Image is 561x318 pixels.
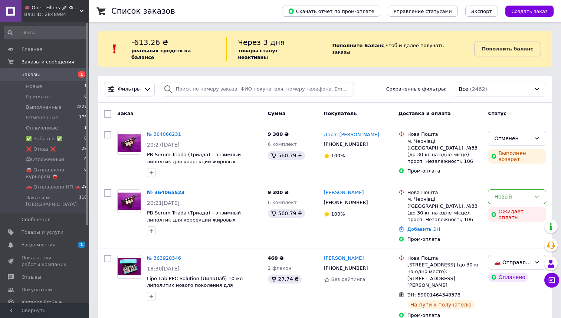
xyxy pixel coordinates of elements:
span: Заказы из [GEOGRAPHIC_DATA] [26,194,79,208]
h1: Список заказов [111,7,175,16]
a: Создать заказ [498,8,554,14]
span: Каталог ProSale [22,299,62,306]
span: 1 [84,83,87,90]
img: Фото товару [118,193,141,210]
div: Новый [494,193,531,201]
span: Принятые [26,94,52,100]
div: [STREET_ADDRESS] (до 30 кг на одно место): [STREET_ADDRESS][PERSON_NAME] [407,262,482,289]
span: Экспорт [471,9,492,14]
img: :exclamation: [109,43,120,55]
span: Сумма [268,111,286,116]
span: 🚘 Отправлено курьером 🚘 [26,167,84,180]
span: Отмененные [26,114,58,121]
span: Фильтры [118,86,141,93]
span: Показатели работы компании [22,255,69,268]
span: [PHONE_NUMBER] [324,141,368,147]
a: [PERSON_NAME] [324,189,364,196]
span: 6 комплект [268,141,297,147]
a: [PERSON_NAME] [324,255,364,262]
a: PB Serum Triada (Триада) – энзимный липолтик для коррекции жировых отложений и омоложения кожи [147,210,241,229]
input: Поиск по номеру заказа, ФИО покупателя, номеру телефона, Email, номеру накладной [161,82,354,96]
span: Главная [22,46,42,53]
button: Экспорт [465,6,498,17]
a: Добавить ЭН [407,226,440,232]
div: Выполнен возврат [488,149,546,164]
div: 🚗 Отправлено НП 🚗 [494,258,531,266]
input: Поиск [4,26,88,39]
img: Фото товару [118,258,141,276]
span: 1 [78,242,85,248]
a: Пополнить баланс [474,42,541,56]
button: Чат с покупателем [544,273,559,288]
span: 20:27[DATE] [147,142,180,148]
span: Покупатель [324,111,357,116]
button: Управление статусами [388,6,458,17]
b: реальных средств на балансе [131,48,191,60]
span: 😱Отложенный [26,156,64,163]
span: 175 [79,114,87,121]
div: Пром-оплата [407,168,482,174]
span: 2 флакон [268,265,292,271]
b: Пополните Баланс [332,43,384,48]
span: Выполненные [26,104,62,111]
div: м. Чернівці ([GEOGRAPHIC_DATA].), №33 (до 30 кг на одне місце): просп. Незалежності, 106 [407,138,482,165]
span: 6 комплект [268,200,297,205]
span: Сохраненные фильтры: [386,86,447,93]
span: Товары и услуги [22,229,63,236]
div: , чтоб и далее получать заказы [321,37,474,61]
b: Пополнить баланс [482,46,533,52]
div: 560.79 ₴ [268,209,305,218]
span: Новые [26,83,42,90]
span: -613.26 ₴ [131,38,168,47]
span: Создать заказ [511,9,548,14]
span: Заказ [117,111,133,116]
span: Через 3 дня [238,38,285,47]
span: 0 [84,167,87,180]
span: Без рейтинга [331,276,365,282]
span: 20:21[DATE] [147,200,180,206]
div: Ваш ID: 2848984 [24,11,89,18]
a: Фото товару [117,131,141,155]
span: 0 [84,135,87,142]
div: м. Чернівці ([GEOGRAPHIC_DATA].), №33 (до 30 кг на одне місце): просп. Незалежності, 106 [407,196,482,223]
span: ❌ Отказ ❌ [26,146,56,153]
a: № 363928346 [147,255,181,261]
span: Уведомления [22,242,55,248]
span: [PHONE_NUMBER] [324,200,368,205]
span: 👄 One - Fillers 💉 Филлеры | Токсины | Пилинг | Уколы красоты 👄 [24,4,80,11]
span: 460 ₴ [268,255,284,261]
span: Заказы и сообщения [22,59,74,65]
span: Статус [488,111,506,116]
span: Скачать отчет по пром-оплате [288,8,374,14]
span: Управление статусами [394,9,452,14]
a: Lipo Lab PPC Solution (ЛипоЛаб) 10 мл – липолитик нового поколения для уменьшения жировых отложений [147,276,247,295]
span: ЭН: 59001464348378 [407,292,460,298]
div: Нова Пошта [407,131,482,138]
span: Заказы [22,71,40,78]
div: Нова Пошта [407,255,482,262]
span: 0 [84,156,87,163]
div: Пром-оплата [407,236,482,243]
span: Отзывы [22,274,41,281]
span: 1 [84,125,87,131]
span: 0 [84,94,87,100]
a: PB Serum Triada (Триада) – энзимный липолтик для коррекции жировых отложений и омоложения кожи [147,152,241,171]
span: Все [459,85,469,93]
span: 100% [331,211,345,217]
div: Отменен [494,134,531,142]
button: Скачать отчет по пром-оплате [282,6,380,17]
b: товары станут неактивны [238,48,278,60]
span: 29 [82,184,87,190]
span: Покупатели [22,286,52,293]
a: Дар'я [PERSON_NAME] [324,131,380,138]
div: Нова Пошта [407,189,482,196]
span: Оплаченные [26,125,58,131]
div: 560.79 ₴ [268,151,305,160]
button: Создать заказ [505,6,554,17]
span: 18:30[DATE] [147,266,180,272]
span: 9 300 ₴ [268,131,289,137]
span: (2462) [470,86,487,92]
div: 27.74 ₴ [268,275,302,283]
